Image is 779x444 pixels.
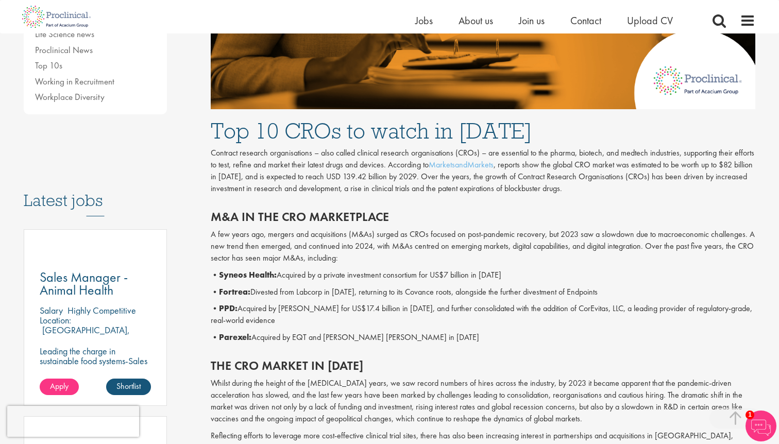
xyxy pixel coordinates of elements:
[106,379,151,395] a: Shortlist
[211,286,756,298] p: • Divested from Labcorp in [DATE], returning to its Covance roots, alongside the further divestme...
[219,303,238,314] b: PPD:
[211,210,756,224] h2: M&A in the CRO marketplace
[35,91,105,103] a: Workplace Diversity
[211,303,756,327] p: • Acquired by [PERSON_NAME] for US$17.4 billion in [DATE], and further consolidated with the addi...
[459,14,493,27] a: About us
[40,314,71,326] span: Location:
[40,268,128,299] span: Sales Manager - Animal Health
[519,14,545,27] a: Join us
[40,379,79,395] a: Apply
[211,332,756,344] p: • Acquired by EQT and [PERSON_NAME] [PERSON_NAME] in [DATE]
[35,60,62,71] a: Top 10s
[219,332,251,343] b: Parexel:
[211,147,756,194] p: Contract research organisations – also called clinical research organisations (CROs) – are essent...
[24,166,167,216] h3: Latest jobs
[429,159,494,170] a: MarketsandMarkets
[40,324,130,346] p: [GEOGRAPHIC_DATA], [GEOGRAPHIC_DATA]
[35,76,114,87] a: Working in Recruitment
[415,14,433,27] a: Jobs
[40,346,151,385] p: Leading the charge in sustainable food systems-Sales Managers turn customer success into global p...
[211,359,756,372] h2: The CRO market in [DATE]
[40,304,63,316] span: Salary
[7,406,139,437] iframe: reCAPTCHA
[219,269,277,280] b: Syneos Health:
[211,378,756,424] p: Whilst during the height of the [MEDICAL_DATA] years, we saw record numbers of hires across the i...
[627,14,673,27] a: Upload CV
[746,411,754,419] span: 1
[67,304,136,316] p: Highly Competitive
[35,28,94,40] a: Life Science news
[211,269,756,281] p: • Acquired by a private investment consortium for US$7 billion in [DATE]
[40,271,151,297] a: Sales Manager - Animal Health
[219,286,250,297] b: Fortrea:
[211,229,756,264] p: A few years ago, mergers and acquisitions (M&As) surged as CROs focused on post-pandemic recovery...
[35,44,93,56] a: Proclinical News
[211,119,756,142] h1: Top 10 CROs to watch in [DATE]
[746,411,776,441] img: Chatbot
[50,381,69,391] span: Apply
[570,14,601,27] a: Contact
